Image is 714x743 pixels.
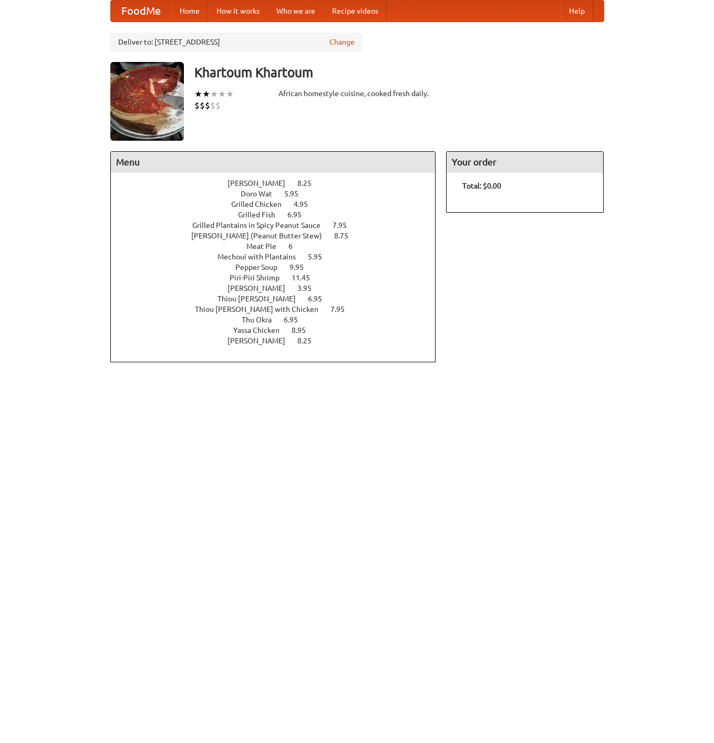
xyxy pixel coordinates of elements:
a: FoodMe [111,1,171,22]
span: Meat Pie [246,242,287,250]
span: [PERSON_NAME] [227,337,296,345]
a: How it works [208,1,268,22]
span: 6.95 [287,211,312,219]
span: 3.95 [297,284,322,292]
span: Pepper Soup [235,263,288,271]
span: Mechoui with Plantains [218,253,306,261]
span: 5.95 [308,253,333,261]
a: Help [561,1,593,22]
h4: Your order [447,152,603,173]
a: Piri-Piri Shrimp 11.45 [230,274,329,282]
span: [PERSON_NAME] [227,179,296,187]
li: ★ [218,88,226,100]
li: $ [210,100,215,111]
div: African homestyle cuisine, cooked fresh daily. [278,88,436,99]
span: 4.95 [294,200,318,208]
a: [PERSON_NAME] 8.25 [227,179,331,187]
a: Meat Pie 6 [246,242,312,250]
img: angular.jpg [110,62,184,141]
a: Thu Okra 6.95 [242,316,317,324]
a: Change [329,37,355,47]
li: $ [205,100,210,111]
li: $ [215,100,221,111]
a: Who we are [268,1,324,22]
span: 6.95 [284,316,308,324]
a: Home [171,1,208,22]
span: 7.95 [330,305,355,313]
span: 8.95 [292,326,316,334]
a: Recipe videos [324,1,387,22]
a: Grilled Fish 6.95 [238,211,321,219]
span: 7.95 [333,221,357,229]
a: Yassa Chicken 8.95 [233,326,325,334]
span: 9.95 [289,263,314,271]
a: Pepper Soup 9.95 [235,263,323,271]
span: Doro Wat [241,190,283,198]
li: $ [194,100,200,111]
a: [PERSON_NAME] (Peanut Butter Stew) 8.75 [191,232,368,240]
span: Thiou [PERSON_NAME] [218,295,306,303]
span: Thiou [PERSON_NAME] with Chicken [195,305,329,313]
li: ★ [202,88,210,100]
span: Grilled Fish [238,211,286,219]
a: [PERSON_NAME] 3.95 [227,284,331,292]
span: Grilled Plantains in Spicy Peanut Sauce [192,221,331,229]
span: Piri-Piri Shrimp [230,274,290,282]
span: [PERSON_NAME] [227,284,296,292]
h3: Khartoum Khartoum [194,62,604,83]
div: Deliver to: [STREET_ADDRESS] [110,33,363,51]
span: 6 [288,242,303,250]
a: Mechoui with Plantains 5.95 [218,253,342,261]
span: 8.25 [297,337,322,345]
span: 5.95 [284,190,309,198]
a: Grilled Plantains in Spicy Peanut Sauce 7.95 [192,221,366,229]
span: 8.75 [334,232,359,240]
li: ★ [194,88,202,100]
span: 11.45 [292,274,320,282]
li: $ [200,100,205,111]
span: 8.25 [297,179,322,187]
li: ★ [226,88,234,100]
span: Grilled Chicken [231,200,292,208]
li: ★ [210,88,218,100]
span: 6.95 [308,295,333,303]
a: Doro Wat 5.95 [241,190,318,198]
a: Thiou [PERSON_NAME] with Chicken 7.95 [195,305,364,313]
h4: Menu [111,152,436,173]
span: Yassa Chicken [233,326,290,334]
b: Total: $0.00 [462,182,501,190]
span: Thu Okra [242,316,282,324]
span: [PERSON_NAME] (Peanut Butter Stew) [191,232,333,240]
a: Grilled Chicken 4.95 [231,200,327,208]
a: Thiou [PERSON_NAME] 6.95 [218,295,342,303]
a: [PERSON_NAME] 8.25 [227,337,331,345]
